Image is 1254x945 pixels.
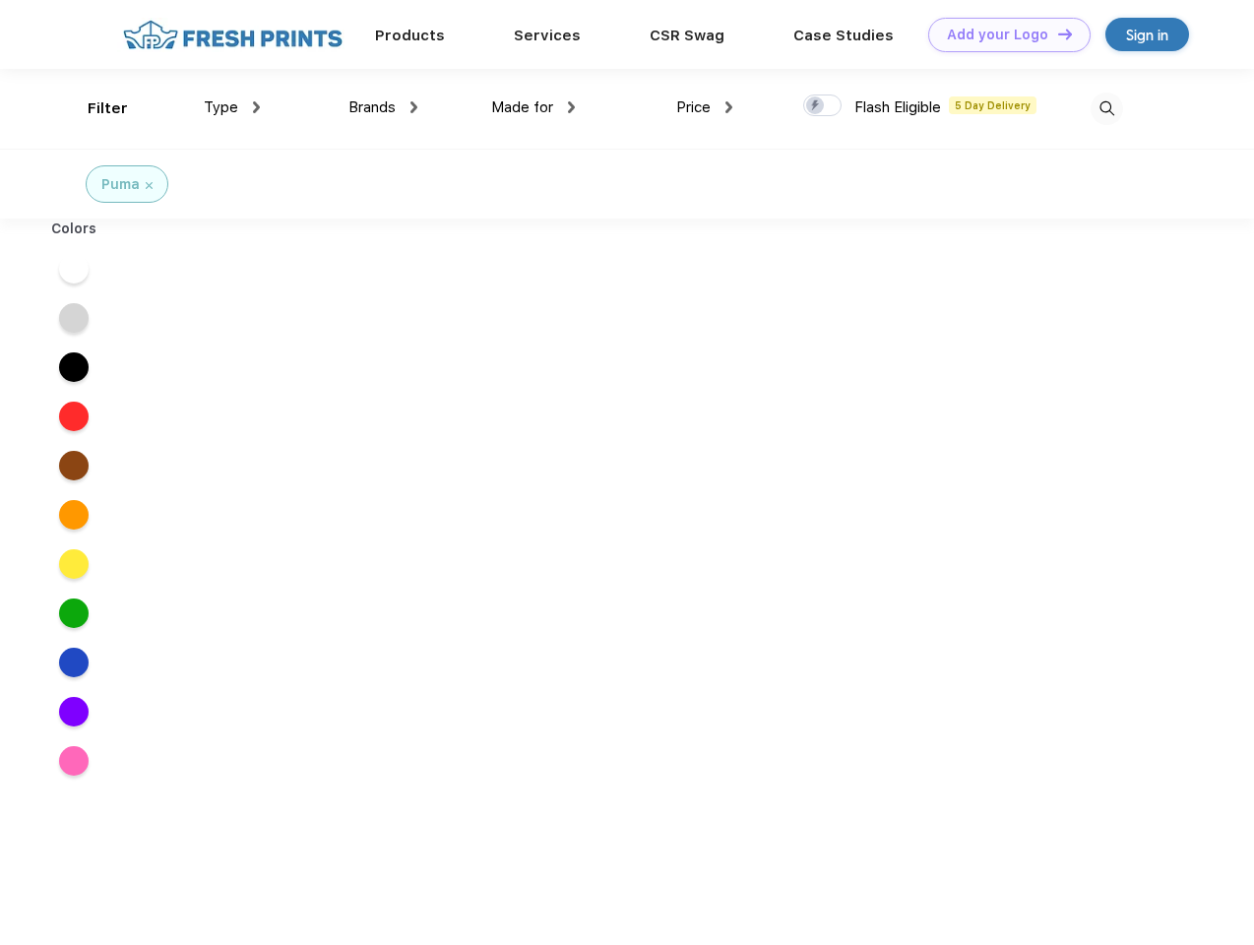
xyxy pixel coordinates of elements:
[375,27,445,44] a: Products
[117,18,348,52] img: fo%20logo%202.webp
[253,101,260,113] img: dropdown.png
[1091,93,1123,125] img: desktop_search.svg
[725,101,732,113] img: dropdown.png
[88,97,128,120] div: Filter
[204,98,238,116] span: Type
[854,98,941,116] span: Flash Eligible
[491,98,553,116] span: Made for
[568,101,575,113] img: dropdown.png
[1058,29,1072,39] img: DT
[101,174,140,195] div: Puma
[146,182,153,189] img: filter_cancel.svg
[947,27,1048,43] div: Add your Logo
[1126,24,1168,46] div: Sign in
[650,27,724,44] a: CSR Swag
[949,96,1036,114] span: 5 Day Delivery
[36,219,112,239] div: Colors
[410,101,417,113] img: dropdown.png
[348,98,396,116] span: Brands
[514,27,581,44] a: Services
[1105,18,1189,51] a: Sign in
[676,98,711,116] span: Price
